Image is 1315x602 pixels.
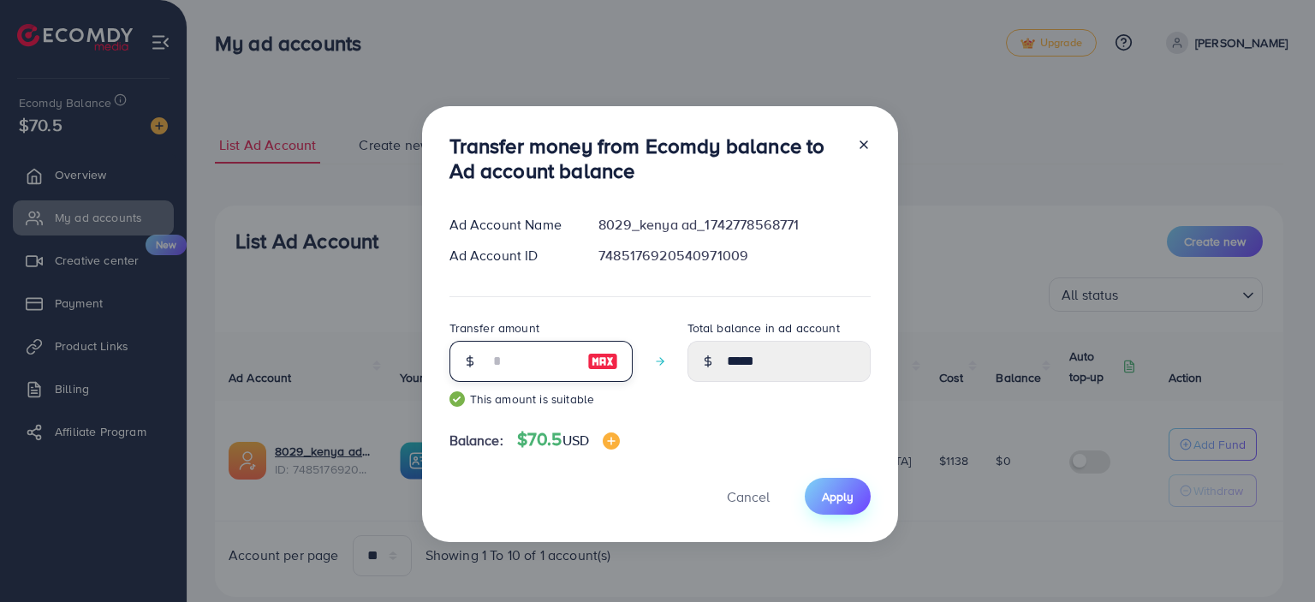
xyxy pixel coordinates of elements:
button: Cancel [705,478,791,515]
img: image [587,351,618,372]
div: Ad Account ID [436,246,586,265]
span: Apply [822,488,854,505]
iframe: Chat [1242,525,1302,589]
h3: Transfer money from Ecomdy balance to Ad account balance [449,134,843,183]
span: USD [562,431,589,450]
div: 7485176920540971009 [585,246,884,265]
h4: $70.5 [517,429,620,450]
label: Transfer amount [449,319,539,337]
label: Total balance in ad account [687,319,840,337]
span: Balance: [449,431,503,450]
div: 8029_kenya ad_1742778568771 [585,215,884,235]
img: guide [449,391,465,407]
img: image [603,432,620,450]
span: Cancel [727,487,770,506]
div: Ad Account Name [436,215,586,235]
small: This amount is suitable [449,390,633,408]
button: Apply [805,478,871,515]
